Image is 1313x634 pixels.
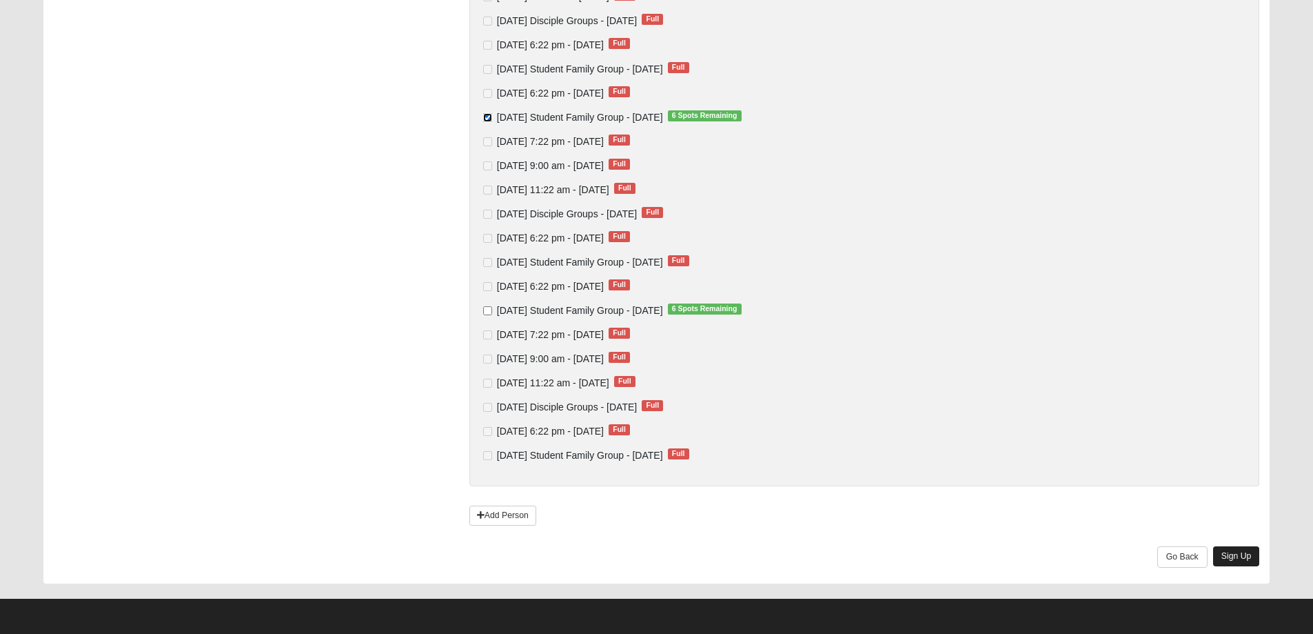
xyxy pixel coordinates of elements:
[609,231,630,242] span: Full
[483,137,492,146] input: [DATE] 7:22 pm - [DATE]Full
[483,41,492,50] input: [DATE] 6:22 pm - [DATE]Full
[609,328,630,339] span: Full
[497,136,604,147] span: [DATE] 7:22 pm - [DATE]
[609,38,630,49] span: Full
[668,255,689,266] span: Full
[483,355,492,364] input: [DATE] 9:00 am - [DATE]Full
[614,376,635,387] span: Full
[483,330,492,339] input: [DATE] 7:22 pm - [DATE]Full
[609,352,630,363] span: Full
[469,506,536,526] a: Add Person
[642,400,663,411] span: Full
[497,112,663,123] span: [DATE] Student Family Group - [DATE]
[483,427,492,436] input: [DATE] 6:22 pm - [DATE]Full
[642,14,663,25] span: Full
[497,305,663,316] span: [DATE] Student Family Group - [DATE]
[483,186,492,195] input: [DATE] 11:22 am - [DATE]Full
[497,63,663,75] span: [DATE] Student Family Group - [DATE]
[614,183,635,194] span: Full
[483,113,492,122] input: [DATE] Student Family Group - [DATE]6 Spots Remaining
[483,403,492,412] input: [DATE] Disciple Groups - [DATE]Full
[497,39,604,50] span: [DATE] 6:22 pm - [DATE]
[483,282,492,291] input: [DATE] 6:22 pm - [DATE]Full
[642,207,663,218] span: Full
[497,208,637,219] span: [DATE] Disciple Groups - [DATE]
[668,448,689,459] span: Full
[497,88,604,99] span: [DATE] 6:22 pm - [DATE]
[609,279,630,290] span: Full
[483,17,492,26] input: [DATE] Disciple Groups - [DATE]Full
[497,426,604,437] span: [DATE] 6:22 pm - [DATE]
[497,353,604,364] span: [DATE] 9:00 am - [DATE]
[668,110,742,121] span: 6 Spots Remaining
[483,451,492,460] input: [DATE] Student Family Group - [DATE]Full
[609,135,630,146] span: Full
[497,377,609,388] span: [DATE] 11:22 am - [DATE]
[497,450,663,461] span: [DATE] Student Family Group - [DATE]
[497,160,604,171] span: [DATE] 9:00 am - [DATE]
[483,379,492,388] input: [DATE] 11:22 am - [DATE]Full
[609,86,630,97] span: Full
[497,329,604,340] span: [DATE] 7:22 pm - [DATE]
[668,304,742,315] span: 6 Spots Remaining
[497,402,637,413] span: [DATE] Disciple Groups - [DATE]
[1213,546,1260,566] a: Sign Up
[483,210,492,219] input: [DATE] Disciple Groups - [DATE]Full
[483,65,492,74] input: [DATE] Student Family Group - [DATE]Full
[497,15,637,26] span: [DATE] Disciple Groups - [DATE]
[668,62,689,73] span: Full
[609,159,630,170] span: Full
[497,184,609,195] span: [DATE] 11:22 am - [DATE]
[483,89,492,98] input: [DATE] 6:22 pm - [DATE]Full
[497,232,604,244] span: [DATE] 6:22 pm - [DATE]
[1157,546,1208,568] a: Go Back
[483,161,492,170] input: [DATE] 9:00 am - [DATE]Full
[609,424,630,435] span: Full
[483,306,492,315] input: [DATE] Student Family Group - [DATE]6 Spots Remaining
[497,281,604,292] span: [DATE] 6:22 pm - [DATE]
[483,234,492,243] input: [DATE] 6:22 pm - [DATE]Full
[483,258,492,267] input: [DATE] Student Family Group - [DATE]Full
[497,257,663,268] span: [DATE] Student Family Group - [DATE]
